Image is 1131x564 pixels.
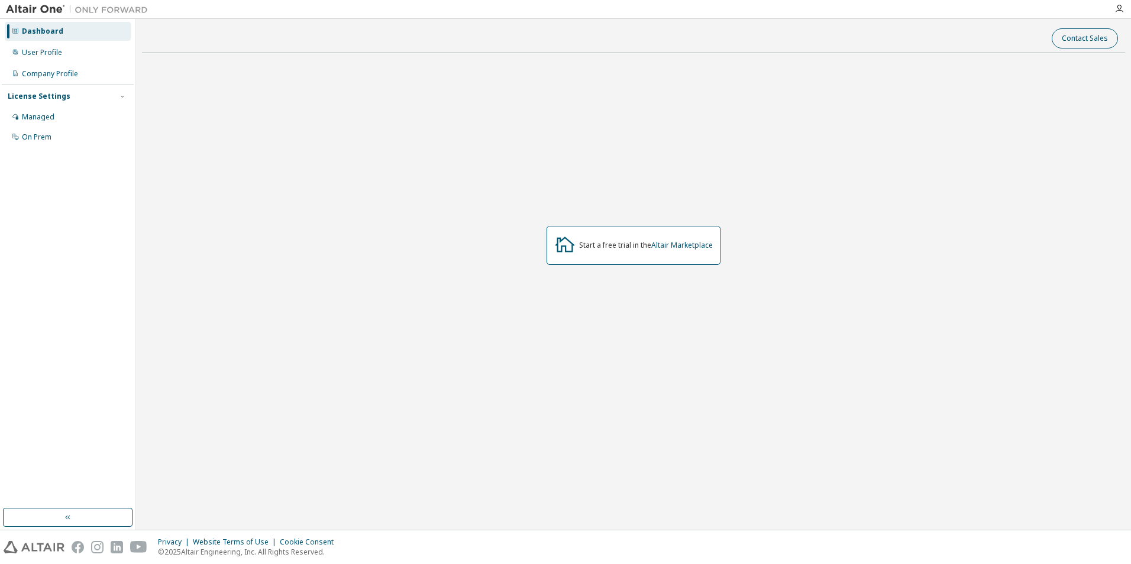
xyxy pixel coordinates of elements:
p: © 2025 Altair Engineering, Inc. All Rights Reserved. [158,547,341,557]
div: Start a free trial in the [579,241,713,250]
img: Altair One [6,4,154,15]
button: Contact Sales [1052,28,1118,48]
a: Altair Marketplace [651,240,713,250]
div: Website Terms of Use [193,537,280,547]
div: Privacy [158,537,193,547]
img: instagram.svg [91,541,104,553]
img: youtube.svg [130,541,147,553]
div: Managed [22,112,54,122]
img: facebook.svg [72,541,84,553]
img: linkedin.svg [111,541,123,553]
div: On Prem [22,132,51,142]
div: Dashboard [22,27,63,36]
img: altair_logo.svg [4,541,64,553]
div: User Profile [22,48,62,57]
div: License Settings [8,92,70,101]
div: Company Profile [22,69,78,79]
div: Cookie Consent [280,537,341,547]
